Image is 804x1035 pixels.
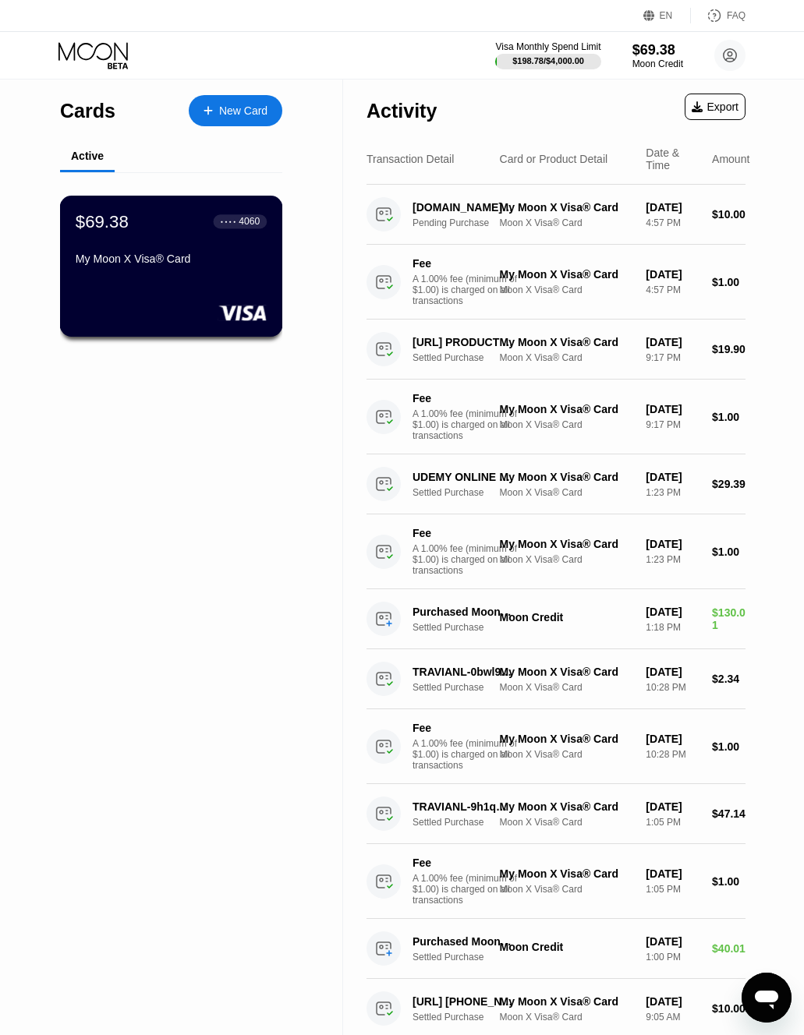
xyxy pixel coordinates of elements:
[413,682,521,693] div: Settled Purchase
[367,589,746,649] div: Purchased Moon CreditSettled PurchaseMoon Credit[DATE]1:18 PM$130.01
[413,800,513,813] div: TRAVIANL-9h1qwsag Munich DE
[413,817,521,828] div: Settled Purchase
[500,153,608,165] div: Card or Product Detail
[367,100,437,122] div: Activity
[646,352,700,363] div: 9:17 PM
[413,527,522,539] div: Fee
[646,471,700,483] div: [DATE]
[712,740,746,753] div: $1.00
[413,622,521,633] div: Settled Purchase
[413,935,513,948] div: Purchased Moon Credit
[413,217,521,228] div: Pending Purchase
[413,471,513,483] div: UDEMY ONLINE COURSES [PHONE_NUMBER] US
[413,738,530,771] div: A 1.00% fee (minimum of $1.00) is charged on all transactions
[660,10,673,21] div: EN
[413,336,513,348] div: [URL] PRODUCT 8618812615256HK
[367,454,746,514] div: UDEMY ONLINE COURSES [PHONE_NUMBER] USSettled PurchaseMy Moon X Visa® CardMoon X Visa® Card[DATE]...
[685,94,746,120] div: Export
[500,217,634,228] div: Moon X Visa® Card
[632,58,683,69] div: Moon Credit
[646,217,700,228] div: 4:57 PM
[646,147,700,171] div: Date & Time
[712,606,746,631] div: $130.01
[413,257,522,270] div: Fee
[691,8,746,23] div: FAQ
[500,666,634,678] div: My Moon X Visa® Card
[413,995,513,1008] div: [URL] [PHONE_NUMBER] US
[495,41,600,52] div: Visa Monthly Spend Limit
[500,352,634,363] div: Moon X Visa® Card
[646,817,700,828] div: 1:05 PM
[712,875,746,888] div: $1.00
[500,284,634,295] div: Moon X Visa® Card
[646,622,700,633] div: 1:18 PM
[495,41,600,69] div: Visa Monthly Spend Limit$198.78/$4,000.00
[712,673,746,685] div: $2.34
[646,884,700,895] div: 1:05 PM
[500,268,634,281] div: My Moon X Visa® Card
[712,478,746,490] div: $29.39
[646,666,700,678] div: [DATE]
[646,867,700,880] div: [DATE]
[413,201,513,214] div: [DOMAIN_NAME] - GAME STORE [PHONE_NUMBER] US
[413,606,513,618] div: Purchased Moon Credit
[500,749,634,760] div: Moon X Visa® Card
[500,995,634,1008] div: My Moon X Visa® Card
[646,733,700,745] div: [DATE]
[413,408,530,441] div: A 1.00% fee (minimum of $1.00) is charged on all transactions
[189,95,282,126] div: New Card
[646,800,700,813] div: [DATE]
[500,471,634,483] div: My Moon X Visa® Card
[500,611,634,623] div: Moon Credit
[367,245,746,320] div: FeeA 1.00% fee (minimum of $1.00) is charged on all transactionsMy Moon X Visa® CardMoon X Visa® ...
[646,403,700,415] div: [DATE]
[500,682,634,693] div: Moon X Visa® Card
[413,487,521,498] div: Settled Purchase
[712,276,746,288] div: $1.00
[712,942,746,955] div: $40.01
[71,150,104,162] div: Active
[500,403,634,415] div: My Moon X Visa® Card
[413,392,522,404] div: Fee
[367,185,746,245] div: [DOMAIN_NAME] - GAME STORE [PHONE_NUMBER] USPending PurchaseMy Moon X Visa® CardMoon X Visa® Card...
[76,211,129,231] div: $69.38
[646,1012,700,1023] div: 9:05 AM
[646,487,700,498] div: 1:23 PM
[367,320,746,380] div: [URL] PRODUCT 8618812615256HKSettled PurchaseMy Moon X Visa® CardMoon X Visa® Card[DATE]9:17 PM$1...
[500,201,634,214] div: My Moon X Visa® Card
[646,554,700,565] div: 1:23 PM
[500,733,634,745] div: My Moon X Visa® Card
[632,42,683,58] div: $69.38
[367,844,746,919] div: FeeA 1.00% fee (minimum of $1.00) is charged on all transactionsMy Moon X Visa® CardMoon X Visa® ...
[60,100,115,122] div: Cards
[500,884,634,895] div: Moon X Visa® Card
[500,800,634,813] div: My Moon X Visa® Card
[512,56,584,65] div: $198.78 / $4,000.00
[712,153,749,165] div: Amount
[367,709,746,784] div: FeeA 1.00% fee (minimum of $1.00) is charged on all transactionsMy Moon X Visa® CardMoon X Visa® ...
[712,411,746,423] div: $1.00
[646,268,700,281] div: [DATE]
[500,336,634,348] div: My Moon X Visa® Card
[646,952,700,963] div: 1:00 PM
[646,682,700,693] div: 10:28 PM
[646,419,700,430] div: 9:17 PM
[219,104,267,118] div: New Card
[692,101,738,113] div: Export
[646,201,700,214] div: [DATE]
[643,8,691,23] div: EN
[367,153,454,165] div: Transaction Detail
[413,873,530,906] div: A 1.00% fee (minimum of $1.00) is charged on all transactions
[646,284,700,295] div: 4:57 PM
[500,487,634,498] div: Moon X Visa® Card
[646,935,700,948] div: [DATE]
[712,807,746,820] div: $47.14
[727,10,746,21] div: FAQ
[367,784,746,844] div: TRAVIANL-9h1qwsag Munich DESettled PurchaseMy Moon X Visa® CardMoon X Visa® Card[DATE]1:05 PM$47.14
[221,219,236,224] div: ● ● ● ●
[500,554,634,565] div: Moon X Visa® Card
[500,867,634,880] div: My Moon X Visa® Card
[500,1012,634,1023] div: Moon X Visa® Card
[500,538,634,550] div: My Moon X Visa® Card
[632,42,683,69] div: $69.38Moon Credit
